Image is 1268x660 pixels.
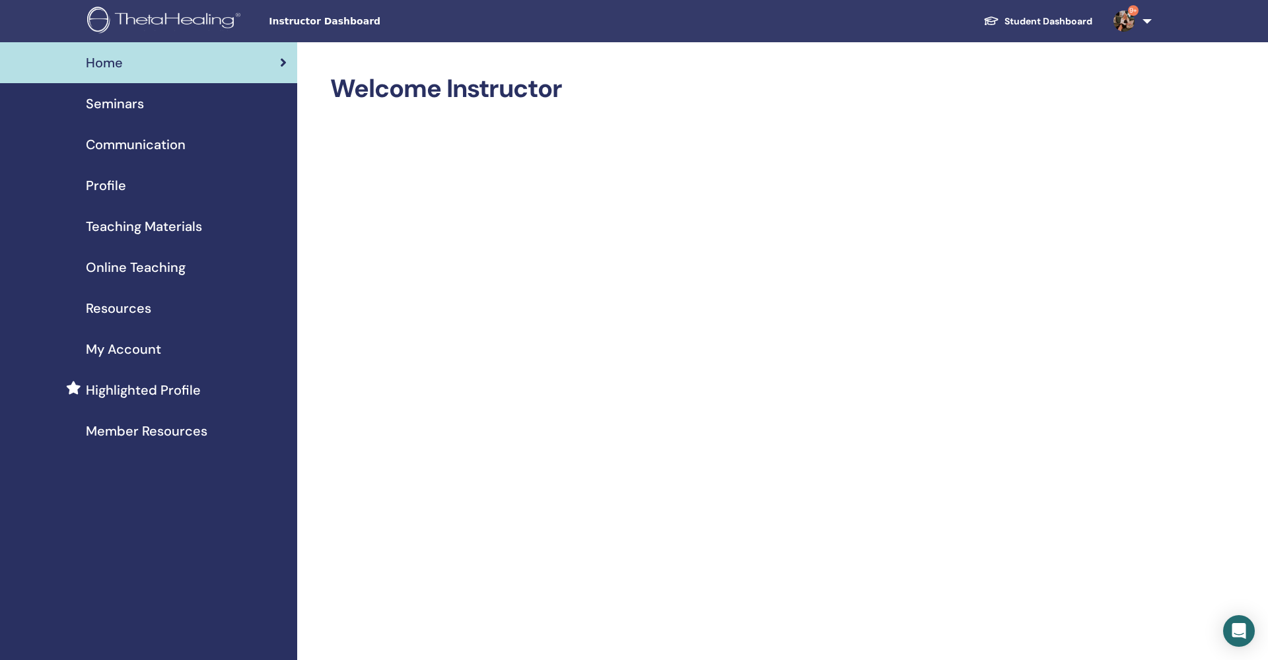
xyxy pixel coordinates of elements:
[86,298,151,318] span: Resources
[1113,11,1135,32] img: default.jpg
[86,135,186,154] span: Communication
[86,257,186,277] span: Online Teaching
[86,176,126,195] span: Profile
[86,380,201,400] span: Highlighted Profile
[86,339,161,359] span: My Account
[86,53,123,73] span: Home
[330,74,1129,104] h2: Welcome Instructor
[1223,615,1255,647] div: Open Intercom Messenger
[973,9,1103,34] a: Student Dashboard
[983,15,999,26] img: graduation-cap-white.svg
[86,421,207,441] span: Member Resources
[86,216,202,236] span: Teaching Materials
[1128,5,1139,16] span: 9+
[269,15,467,28] span: Instructor Dashboard
[87,7,245,36] img: logo.png
[86,94,144,114] span: Seminars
